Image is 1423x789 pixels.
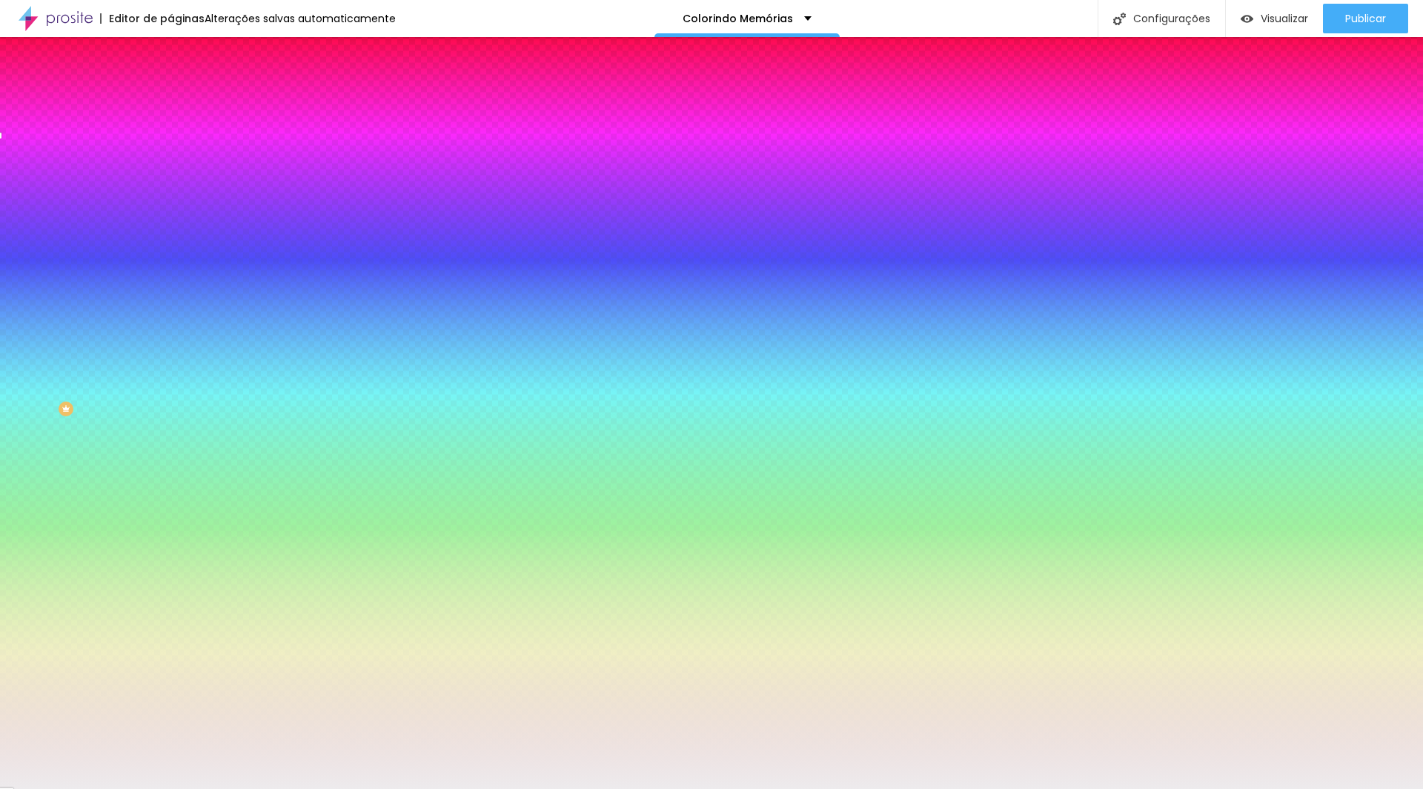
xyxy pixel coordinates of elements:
button: Publicar [1323,4,1408,33]
img: view-1.svg [1241,13,1253,25]
img: Icone [1113,13,1126,25]
p: Colorindo Memórias [683,13,793,24]
span: Visualizar [1261,13,1308,24]
button: Visualizar [1226,4,1323,33]
span: Publicar [1345,13,1386,24]
div: Editor de páginas [100,13,205,24]
div: Alterações salvas automaticamente [205,13,396,24]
